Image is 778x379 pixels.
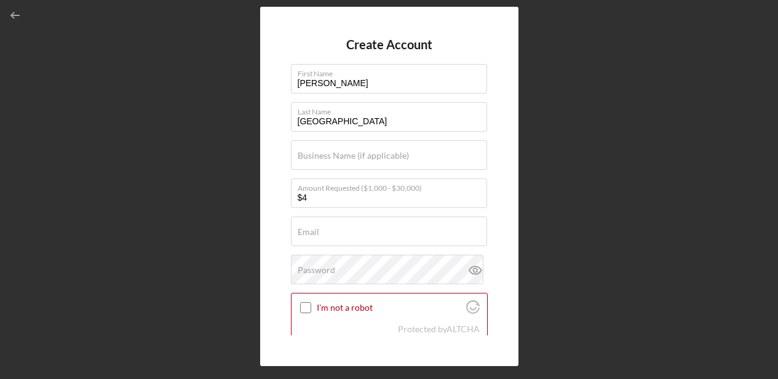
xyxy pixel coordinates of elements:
[298,179,487,193] label: Amount Requested ($1,000 - $30,000)
[298,103,487,116] label: Last Name
[298,227,319,237] label: Email
[298,265,335,275] label: Password
[317,303,462,313] label: I'm not a robot
[346,38,432,52] h4: Create Account
[466,305,480,316] a: Visit Altcha.org
[398,324,480,334] div: Protected by
[298,151,409,161] label: Business Name (if applicable)
[298,65,487,78] label: First Name
[447,324,480,334] a: Visit Altcha.org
